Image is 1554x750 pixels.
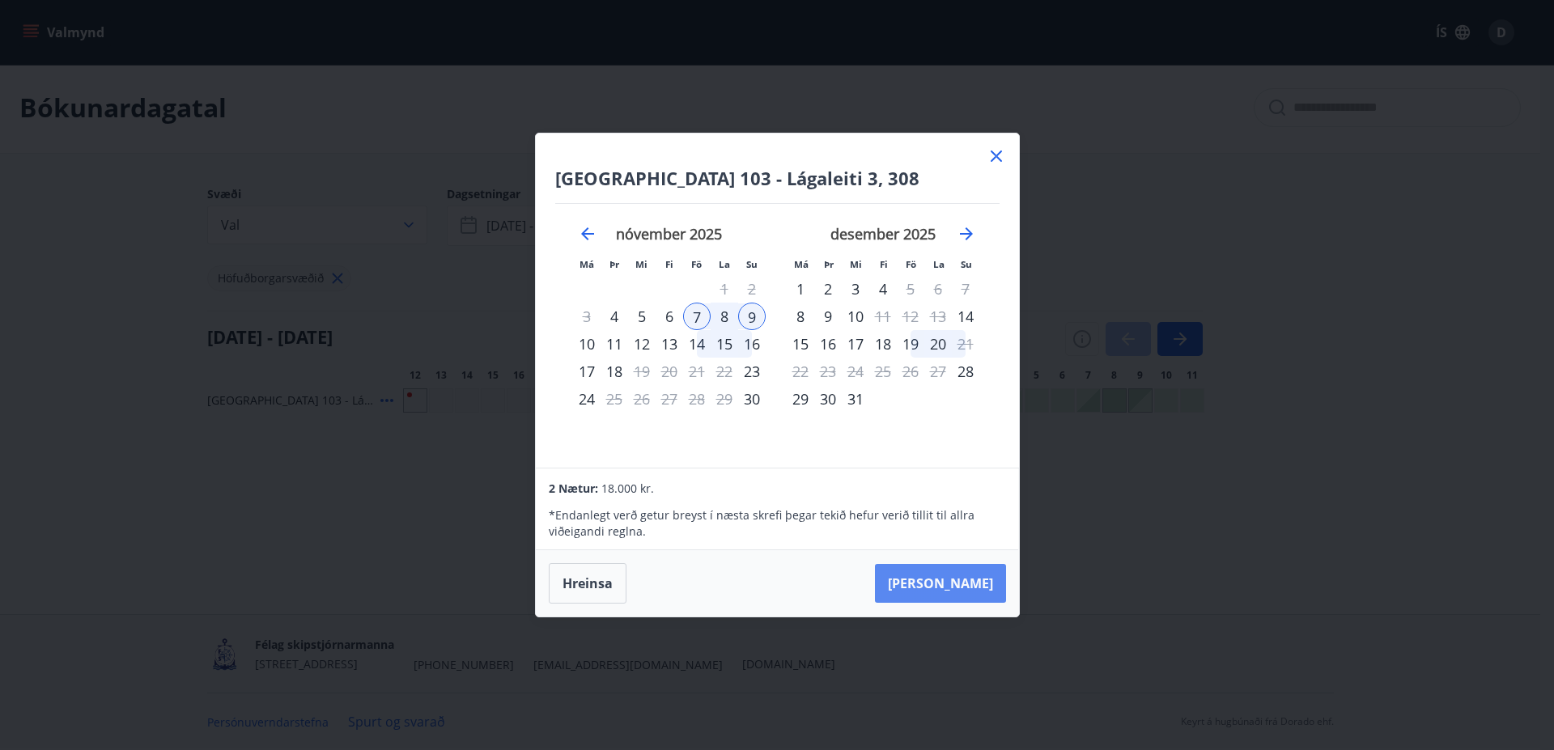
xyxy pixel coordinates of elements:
[719,258,730,270] small: La
[897,330,924,358] td: Choose föstudagur, 19. desember 2025 as your check-in date. It’s available.
[601,303,628,330] td: Choose þriðjudagur, 4. nóvember 2025 as your check-in date. It’s available.
[683,303,711,330] div: 7
[842,358,869,385] td: Not available. miðvikudagur, 24. desember 2025
[933,258,945,270] small: La
[787,275,814,303] td: Choose mánudagur, 1. desember 2025 as your check-in date. It’s available.
[814,303,842,330] div: 9
[814,303,842,330] td: Choose þriðjudagur, 9. desember 2025 as your check-in date. It’s available.
[957,224,976,244] div: Move forward to switch to the next month.
[573,303,601,330] td: Not available. mánudagur, 3. nóvember 2025
[738,385,766,413] div: Aðeins innritun í boði
[711,330,738,358] td: Choose laugardagur, 15. nóvember 2025 as your check-in date. It’s available.
[628,330,656,358] div: 12
[711,303,738,330] td: Selected. laugardagur, 8. nóvember 2025
[814,330,842,358] div: 16
[738,330,766,358] div: 16
[711,303,738,330] div: 8
[814,385,842,413] td: Choose þriðjudagur, 30. desember 2025 as your check-in date. It’s available.
[924,330,952,358] td: Choose laugardagur, 20. desember 2025 as your check-in date. It’s available.
[952,358,979,385] td: Choose sunnudagur, 28. desember 2025 as your check-in date. It’s available.
[601,330,628,358] td: Choose þriðjudagur, 11. nóvember 2025 as your check-in date. It’s available.
[578,224,597,244] div: Move backward to switch to the previous month.
[656,358,683,385] td: Not available. fimmtudagur, 20. nóvember 2025
[897,275,924,303] div: Aðeins útritun í boði
[814,275,842,303] div: 2
[924,275,952,303] td: Not available. laugardagur, 6. desember 2025
[814,275,842,303] td: Choose þriðjudagur, 2. desember 2025 as your check-in date. It’s available.
[601,358,628,385] td: Choose þriðjudagur, 18. nóvember 2025 as your check-in date. It’s available.
[601,303,628,330] div: Aðeins innritun í boði
[601,358,628,385] div: 18
[628,358,656,385] div: Aðeins útritun í boði
[555,166,1000,190] h4: [GEOGRAPHIC_DATA] 103 - Lágaleiti 3, 308
[869,358,897,385] td: Not available. fimmtudagur, 25. desember 2025
[961,258,972,270] small: Su
[683,385,711,413] td: Not available. föstudagur, 28. nóvember 2025
[656,303,683,330] div: 6
[787,303,814,330] td: Choose mánudagur, 8. desember 2025 as your check-in date. It’s available.
[691,258,702,270] small: Fö
[549,563,626,604] button: Hreinsa
[787,358,814,385] td: Not available. mánudagur, 22. desember 2025
[580,258,594,270] small: Má
[738,303,766,330] div: 9
[842,385,869,413] td: Choose miðvikudagur, 31. desember 2025 as your check-in date. It’s available.
[842,303,869,330] td: Choose miðvikudagur, 10. desember 2025 as your check-in date. It’s available.
[683,330,711,358] td: Choose föstudagur, 14. nóvember 2025 as your check-in date. It’s available.
[601,481,654,496] span: 18.000 kr.
[787,330,814,358] td: Choose mánudagur, 15. desember 2025 as your check-in date. It’s available.
[711,330,738,358] div: 15
[869,275,897,303] div: 4
[842,330,869,358] div: 17
[635,258,647,270] small: Mi
[850,258,862,270] small: Mi
[738,358,766,385] td: Choose sunnudagur, 23. nóvember 2025 as your check-in date. It’s available.
[656,303,683,330] td: Choose fimmtudagur, 6. nóvember 2025 as your check-in date. It’s available.
[814,358,842,385] td: Not available. þriðjudagur, 23. desember 2025
[601,385,628,413] td: Choose þriðjudagur, 25. nóvember 2025 as your check-in date. It’s available.
[869,330,897,358] td: Choose fimmtudagur, 18. desember 2025 as your check-in date. It’s available.
[814,385,842,413] div: 30
[573,330,601,358] td: Choose mánudagur, 10. nóvember 2025 as your check-in date. It’s available.
[794,258,809,270] small: Má
[897,275,924,303] td: Choose föstudagur, 5. desember 2025 as your check-in date. It’s available.
[897,358,924,385] td: Not available. föstudagur, 26. desember 2025
[906,258,916,270] small: Fö
[842,303,869,330] div: 10
[952,303,979,330] td: Choose sunnudagur, 14. desember 2025 as your check-in date. It’s available.
[628,303,656,330] div: 5
[952,303,979,330] div: Aðeins innritun í boði
[628,358,656,385] td: Choose miðvikudagur, 19. nóvember 2025 as your check-in date. It’s available.
[549,481,598,496] span: 2 Nætur:
[787,385,814,413] td: Choose mánudagur, 29. desember 2025 as your check-in date. It’s available.
[738,385,766,413] td: Choose sunnudagur, 30. nóvember 2025 as your check-in date. It’s available.
[549,507,1005,540] p: * Endanlegt verð getur breyst í næsta skrefi þegar tekið hefur verið tillit til allra viðeigandi ...
[952,358,979,385] div: Aðeins innritun í boði
[869,275,897,303] td: Choose fimmtudagur, 4. desember 2025 as your check-in date. It’s available.
[656,330,683,358] td: Choose fimmtudagur, 13. nóvember 2025 as your check-in date. It’s available.
[869,303,897,330] td: Choose fimmtudagur, 11. desember 2025 as your check-in date. It’s available.
[738,358,766,385] div: Aðeins innritun í boði
[665,258,673,270] small: Fi
[952,330,979,358] div: Aðeins útritun í boði
[869,303,897,330] div: Aðeins útritun í boði
[601,385,628,413] div: Aðeins útritun í boði
[824,258,834,270] small: Þr
[842,275,869,303] td: Choose miðvikudagur, 3. desember 2025 as your check-in date. It’s available.
[952,275,979,303] td: Not available. sunnudagur, 7. desember 2025
[738,330,766,358] td: Choose sunnudagur, 16. nóvember 2025 as your check-in date. It’s available.
[656,385,683,413] td: Not available. fimmtudagur, 27. nóvember 2025
[842,275,869,303] div: 3
[869,330,897,358] div: 18
[897,303,924,330] td: Not available. föstudagur, 12. desember 2025
[573,358,601,385] div: 17
[711,358,738,385] td: Not available. laugardagur, 22. nóvember 2025
[555,204,1000,448] div: Calendar
[628,303,656,330] td: Choose miðvikudagur, 5. nóvember 2025 as your check-in date. It’s available.
[787,275,814,303] div: 1
[683,330,711,358] div: 14
[875,564,1006,603] button: [PERSON_NAME]
[656,330,683,358] div: 13
[573,385,601,413] td: Choose mánudagur, 24. nóvember 2025 as your check-in date. It’s available.
[746,258,758,270] small: Su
